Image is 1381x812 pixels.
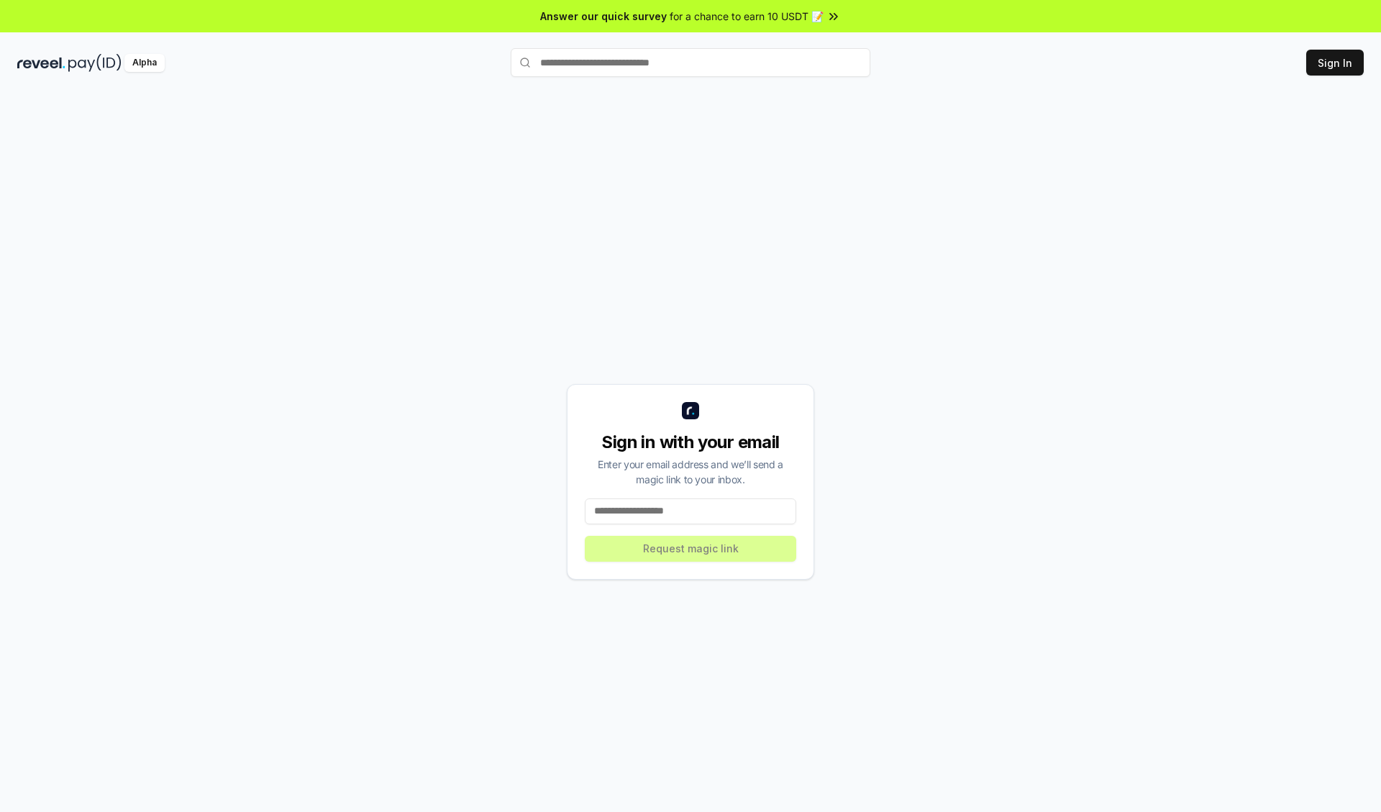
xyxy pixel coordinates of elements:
div: Alpha [124,54,165,72]
img: reveel_dark [17,54,65,72]
img: logo_small [682,402,699,419]
span: Answer our quick survey [540,9,667,24]
img: pay_id [68,54,122,72]
button: Sign In [1306,50,1364,76]
div: Enter your email address and we’ll send a magic link to your inbox. [585,457,796,487]
div: Sign in with your email [585,431,796,454]
span: for a chance to earn 10 USDT 📝 [670,9,824,24]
